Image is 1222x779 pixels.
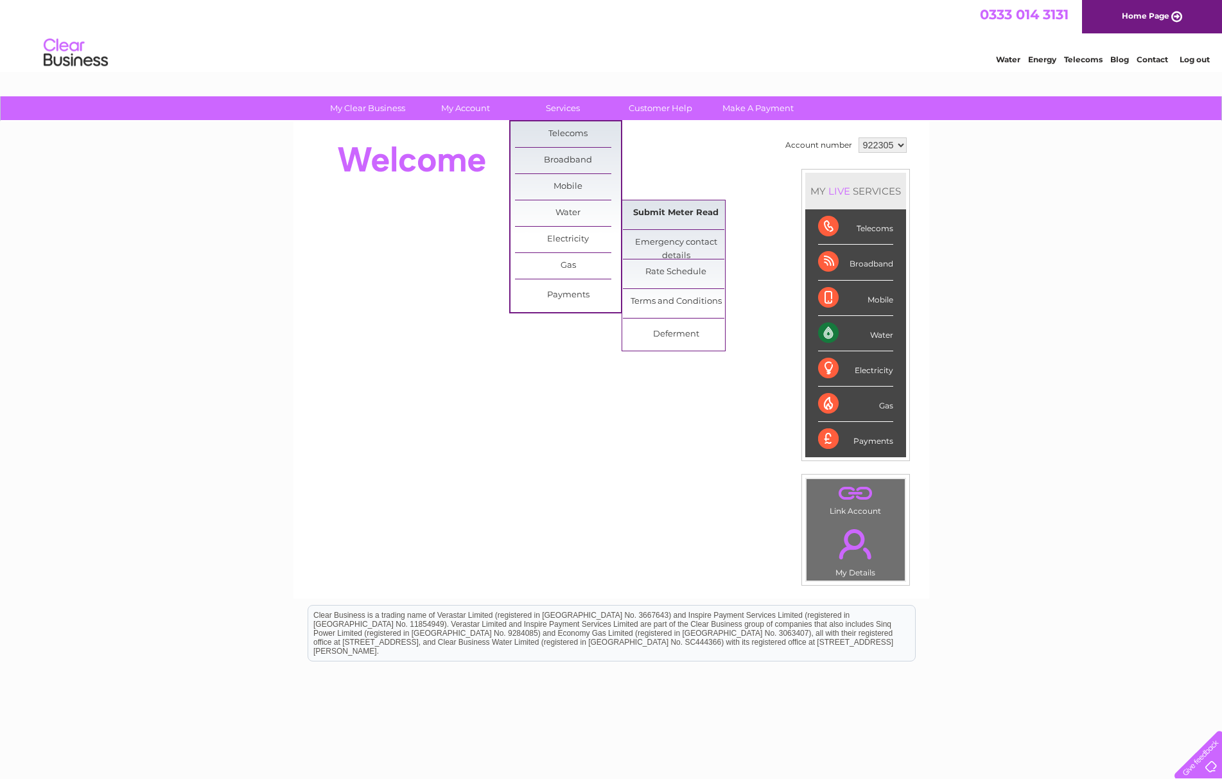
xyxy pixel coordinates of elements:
[308,7,915,62] div: Clear Business is a trading name of Verastar Limited (registered in [GEOGRAPHIC_DATA] No. 3667643...
[818,351,893,387] div: Electricity
[1028,55,1056,64] a: Energy
[1064,55,1103,64] a: Telecoms
[705,96,811,120] a: Make A Payment
[1180,55,1210,64] a: Log out
[515,283,621,308] a: Payments
[43,33,109,73] img: logo.png
[623,200,729,226] a: Submit Meter Read
[818,245,893,280] div: Broadband
[623,322,729,347] a: Deferment
[810,482,902,505] a: .
[806,478,905,519] td: Link Account
[980,6,1069,22] a: 0333 014 3131
[515,227,621,252] a: Electricity
[515,121,621,147] a: Telecoms
[782,134,855,156] td: Account number
[510,96,616,120] a: Services
[818,387,893,422] div: Gas
[818,281,893,316] div: Mobile
[623,230,729,256] a: Emergency contact details
[810,521,902,566] a: .
[412,96,518,120] a: My Account
[515,200,621,226] a: Water
[623,259,729,285] a: Rate Schedule
[805,173,906,209] div: MY SERVICES
[1137,55,1168,64] a: Contact
[607,96,713,120] a: Customer Help
[996,55,1020,64] a: Water
[818,422,893,457] div: Payments
[818,316,893,351] div: Water
[623,289,729,315] a: Terms and Conditions
[315,96,421,120] a: My Clear Business
[515,148,621,173] a: Broadband
[826,185,853,197] div: LIVE
[818,209,893,245] div: Telecoms
[515,253,621,279] a: Gas
[515,174,621,200] a: Mobile
[806,518,905,581] td: My Details
[1110,55,1129,64] a: Blog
